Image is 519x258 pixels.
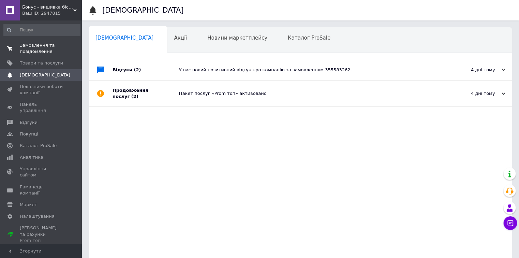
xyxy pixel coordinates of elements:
[20,42,63,55] span: Замовлення та повідомлення
[3,24,80,36] input: Пошук
[134,67,141,72] span: (2)
[288,35,330,41] span: Каталог ProSale
[20,131,38,137] span: Покупці
[113,81,179,106] div: Продовження послуг
[20,166,63,178] span: Управління сайтом
[437,67,505,73] div: 4 дні тому
[113,60,179,80] div: Відгуки
[131,94,138,99] span: (2)
[20,143,57,149] span: Каталог ProSale
[20,238,63,244] div: Prom топ
[20,72,70,78] span: [DEMOGRAPHIC_DATA]
[102,6,184,14] h1: [DEMOGRAPHIC_DATA]
[20,184,63,196] span: Гаманець компанії
[20,60,63,66] span: Товари та послуги
[20,225,63,244] span: [PERSON_NAME] та рахунки
[174,35,187,41] span: Акції
[20,84,63,96] span: Показники роботи компанії
[20,119,38,126] span: Відгуки
[504,216,517,230] button: Чат з покупцем
[437,90,505,97] div: 4 дні тому
[179,67,437,73] div: У вас новий позитивний відгук про компанію за замовленням 355583262.
[20,101,63,114] span: Панель управління
[207,35,267,41] span: Новини маркетплейсу
[20,202,37,208] span: Маркет
[20,154,43,160] span: Аналітика
[22,4,73,10] span: Бонус - вишивка бісером та хрестиком. Алмазна вишивка
[95,35,154,41] span: [DEMOGRAPHIC_DATA]
[20,213,55,219] span: Налаштування
[22,10,82,16] div: Ваш ID: 2947815
[179,90,437,97] div: Пакет послуг «Prom топ» активовано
